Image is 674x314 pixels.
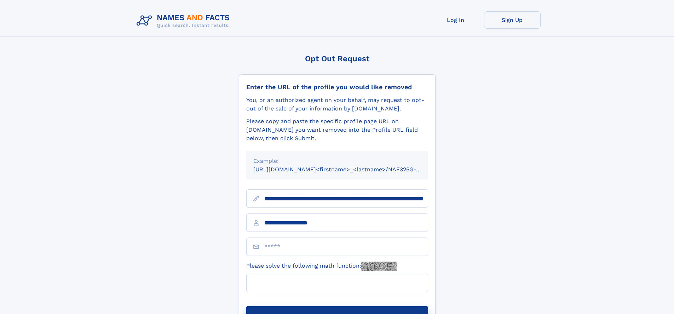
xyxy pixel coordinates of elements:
[427,11,484,29] a: Log In
[246,262,397,271] label: Please solve the following math function:
[134,11,236,30] img: Logo Names and Facts
[253,166,442,173] small: [URL][DOMAIN_NAME]<firstname>_<lastname>/NAF325G-xxxxxxxx
[239,54,436,63] div: Opt Out Request
[484,11,541,29] a: Sign Up
[246,96,428,113] div: You, or an authorized agent on your behalf, may request to opt-out of the sale of your informatio...
[246,83,428,91] div: Enter the URL of the profile you would like removed
[253,157,421,165] div: Example:
[246,117,428,143] div: Please copy and paste the specific profile page URL on [DOMAIN_NAME] you want removed into the Pr...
